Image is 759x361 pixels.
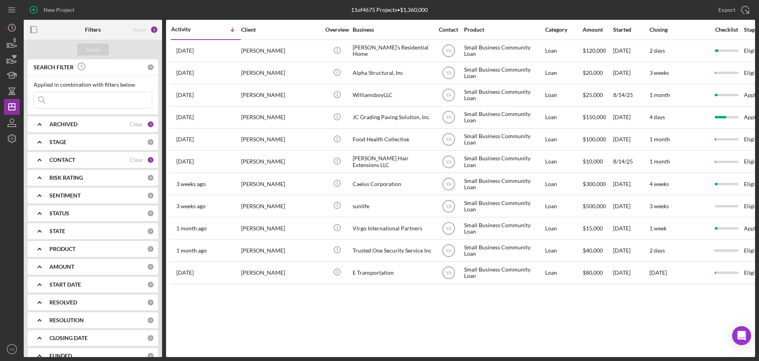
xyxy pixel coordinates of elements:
time: 2025-08-27 22:33 [176,47,194,54]
div: Small Business Community Loan [464,240,543,261]
button: YA [4,341,20,357]
div: WilliamsboyLLC [353,85,432,106]
div: 1 [147,121,154,128]
div: sunlife [353,196,432,217]
div: 0 [147,210,154,217]
b: SEARCH FILTER [34,64,74,70]
div: Loan [545,151,582,172]
div: Clear [130,121,143,127]
text: YA [446,115,451,120]
div: [PERSON_NAME] [241,40,320,61]
div: Small Business Community Loan [464,129,543,150]
div: Loan [545,196,582,217]
text: YA [446,137,451,142]
div: Small Business Community Loan [464,196,543,217]
div: 0 [147,245,154,253]
div: [DATE] [613,196,649,217]
div: Client [241,27,320,33]
div: Small Business Community Loan [464,40,543,61]
div: [DATE] [613,218,649,239]
div: [PERSON_NAME] [241,107,320,128]
div: Business [353,27,432,33]
div: Export [718,2,735,18]
div: [PERSON_NAME] [241,218,320,239]
text: YA [9,347,15,351]
text: YA [446,270,451,276]
time: 2025-08-14 16:58 [176,158,194,165]
b: ARCHIVED [49,121,77,127]
time: 2025-08-15 18:37 [176,136,194,142]
div: $300,000 [583,173,612,194]
div: Small Business Community Loan [464,218,543,239]
b: RISK RATING [49,175,83,181]
div: [DATE] [613,63,649,84]
button: Apply [77,44,109,55]
time: 2025-08-11 05:37 [176,181,206,187]
div: E Transportation [353,262,432,283]
div: Small Business Community Loan [464,262,543,283]
div: Loan [545,85,582,106]
div: [DATE] [613,173,649,194]
b: STATE [49,228,65,234]
div: [DATE] [613,40,649,61]
text: YA [446,226,451,231]
div: $150,000 [583,107,612,128]
div: 0 [147,192,154,199]
b: Filters [85,27,101,33]
div: Amount [583,27,612,33]
time: 3 weeks [649,203,669,209]
time: 2025-08-26 19:17 [176,114,194,120]
div: Loan [545,240,582,261]
div: Clear [130,157,143,163]
time: 3 weeks [649,69,669,76]
div: Apply [86,44,100,55]
time: 2025-07-16 20:01 [176,247,207,254]
div: 0 [147,299,154,306]
div: Food Health Collective [353,129,432,150]
div: Small Business Community Loan [464,151,543,172]
div: Contact [434,27,463,33]
div: [DATE] [613,107,649,128]
div: Alpha Structural, Inc [353,63,432,84]
b: RESOLUTION [49,317,84,323]
div: Small Business Community Loan [464,63,543,84]
div: Checklist [710,27,743,33]
div: Closing [649,27,709,33]
div: Loan [545,218,582,239]
b: RESOLVED [49,299,77,306]
div: Open Intercom Messenger [732,326,751,345]
div: Trusted One Security Service Inc [353,240,432,261]
div: 11 of 4675 Projects • $1,360,000 [351,7,428,13]
div: 0 [147,139,154,146]
div: Small Business Community Loan [464,107,543,128]
div: $15,000 [583,218,612,239]
div: Loan [545,173,582,194]
div: [PERSON_NAME] [241,151,320,172]
div: 0 [147,228,154,235]
div: Loan [545,107,582,128]
div: $40,000 [583,240,612,261]
button: New Project [24,2,82,18]
div: 2 [150,26,158,34]
div: [PERSON_NAME] [241,240,320,261]
div: $80,000 [583,262,612,283]
time: 2025-08-27 13:08 [176,70,194,76]
div: Product [464,27,543,33]
div: Small Business Community Loan [464,85,543,106]
b: CONTACT [49,157,75,163]
b: FUNDED [49,353,72,359]
div: Overview [322,27,352,33]
b: PRODUCT [49,246,76,252]
div: [PERSON_NAME] [241,85,320,106]
div: [PERSON_NAME]’s Residential Home [353,40,432,61]
div: Caelus Corporation [353,173,432,194]
div: Small Business Community Loan [464,173,543,194]
div: 0 [147,281,154,288]
b: STATUS [49,210,69,217]
text: YA [446,248,451,253]
text: YA [446,70,451,76]
div: [PERSON_NAME] [241,173,320,194]
div: 0 [147,174,154,181]
div: 1 [147,156,154,163]
div: Category [545,27,582,33]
